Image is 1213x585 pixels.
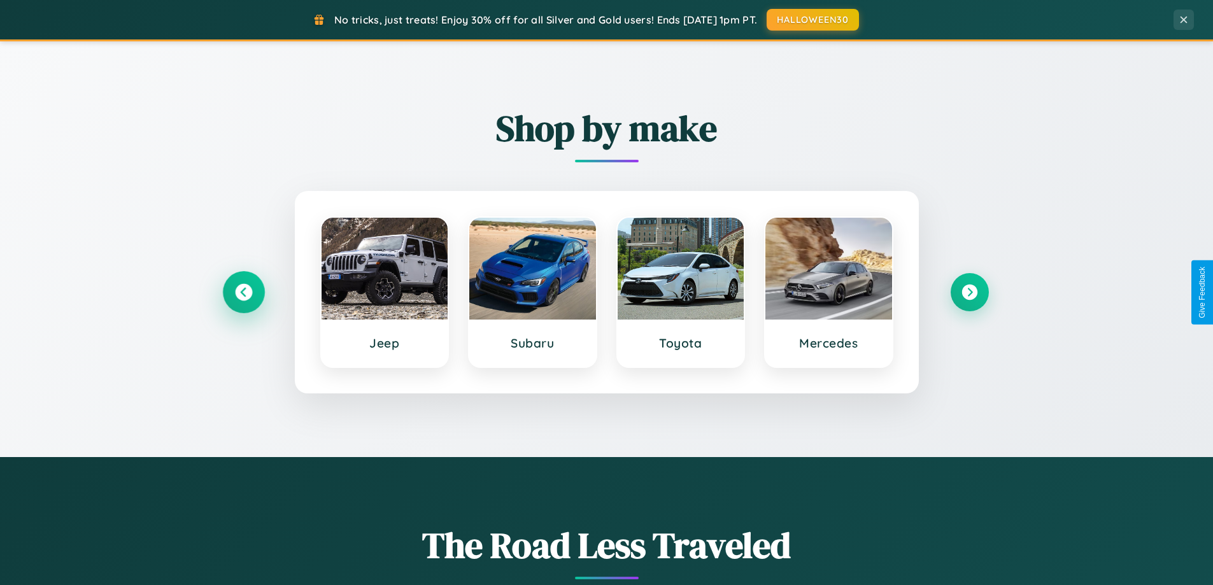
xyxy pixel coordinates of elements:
h1: The Road Less Traveled [225,521,989,570]
button: HALLOWEEN30 [767,9,859,31]
h2: Shop by make [225,104,989,153]
div: Give Feedback [1198,267,1207,318]
h3: Jeep [334,335,436,351]
h3: Subaru [482,335,583,351]
h3: Toyota [630,335,732,351]
span: No tricks, just treats! Enjoy 30% off for all Silver and Gold users! Ends [DATE] 1pm PT. [334,13,757,26]
h3: Mercedes [778,335,879,351]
